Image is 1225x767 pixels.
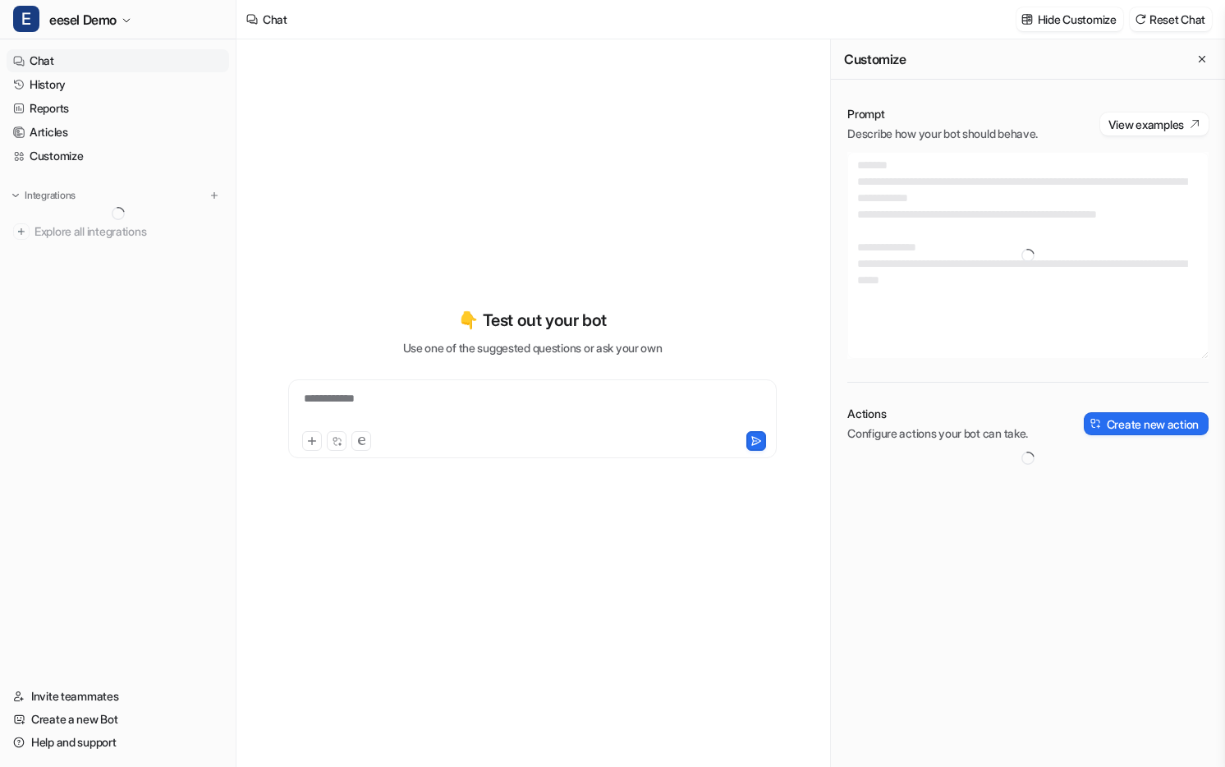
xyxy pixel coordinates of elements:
h2: Customize [844,51,906,67]
span: eesel Demo [49,8,117,31]
button: Hide Customize [1016,7,1123,31]
p: Describe how your bot should behave. [847,126,1038,142]
p: Actions [847,406,1028,422]
button: Create new action [1084,412,1209,435]
button: Integrations [7,187,80,204]
p: Use one of the suggested questions or ask your own [403,339,663,356]
a: Reports [7,97,229,120]
p: Integrations [25,189,76,202]
img: expand menu [10,190,21,201]
a: Articles [7,121,229,144]
img: create-action-icon.svg [1090,418,1102,429]
p: Hide Customize [1038,11,1117,28]
img: explore all integrations [13,223,30,240]
button: Close flyout [1192,49,1212,69]
button: View examples [1100,113,1209,135]
p: Configure actions your bot can take. [847,425,1028,442]
div: Chat [263,11,287,28]
button: Reset Chat [1130,7,1212,31]
p: Prompt [847,106,1038,122]
a: Customize [7,145,229,168]
img: menu_add.svg [209,190,220,201]
span: Explore all integrations [34,218,223,245]
a: Invite teammates [7,685,229,708]
a: Help and support [7,731,229,754]
img: reset [1135,13,1146,25]
p: 👇 Test out your bot [458,308,606,333]
a: Explore all integrations [7,220,229,243]
a: Create a new Bot [7,708,229,731]
span: E [13,6,39,32]
a: Chat [7,49,229,72]
img: customize [1021,13,1033,25]
a: History [7,73,229,96]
